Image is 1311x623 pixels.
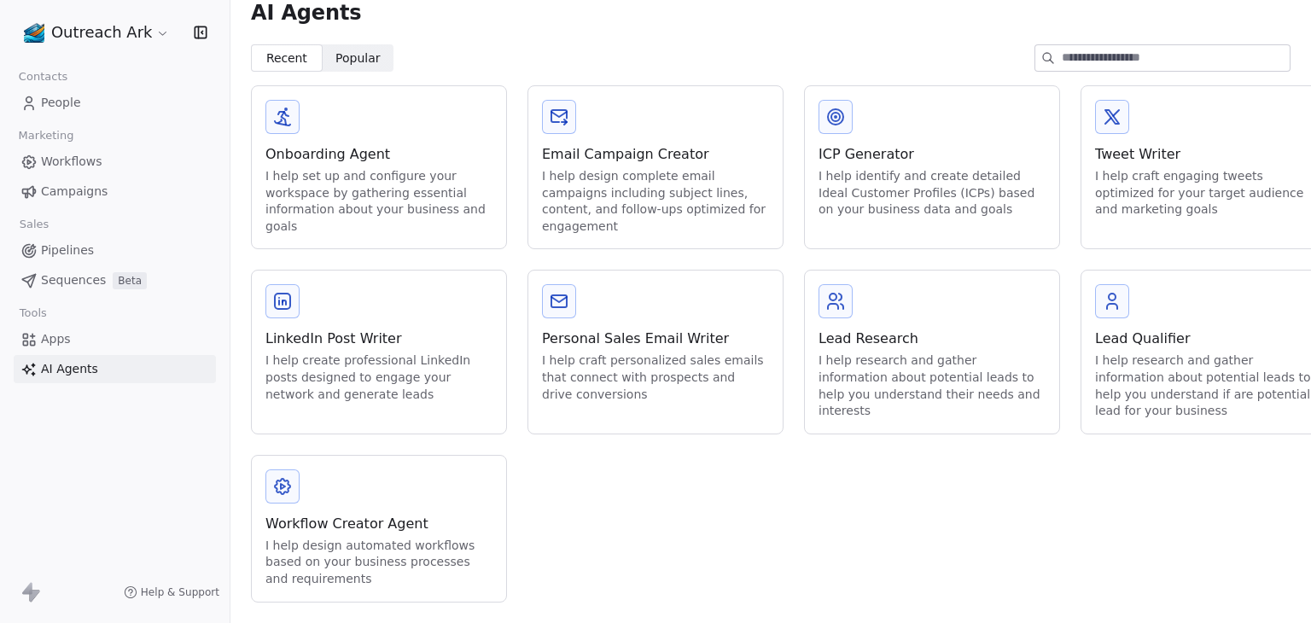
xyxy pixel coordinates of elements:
[141,585,219,599] span: Help & Support
[113,272,147,289] span: Beta
[11,64,75,90] span: Contacts
[819,144,1046,165] div: ICP Generator
[41,153,102,171] span: Workflows
[542,168,769,235] div: I help design complete email campaigns including subject lines, content, and follow-ups optimized...
[265,514,492,534] div: Workflow Creator Agent
[335,49,381,67] span: Popular
[14,325,216,353] a: Apps
[542,144,769,165] div: Email Campaign Creator
[265,538,492,588] div: I help design automated workflows based on your business processes and requirements
[819,168,1046,218] div: I help identify and create detailed Ideal Customer Profiles (ICPs) based on your business data an...
[41,242,94,259] span: Pipelines
[51,21,152,44] span: Outreach Ark
[265,144,492,165] div: Onboarding Agent
[14,89,216,117] a: People
[542,329,769,349] div: Personal Sales Email Writer
[20,18,173,47] button: Outreach Ark
[41,94,81,112] span: People
[542,352,769,403] div: I help craft personalized sales emails that connect with prospects and drive conversions
[14,355,216,383] a: AI Agents
[14,236,216,265] a: Pipelines
[14,148,216,176] a: Workflows
[14,266,216,294] a: SequencesBeta
[24,22,44,43] img: Outreach_Ark_Favicon.png
[12,300,54,326] span: Tools
[12,212,56,237] span: Sales
[265,352,492,403] div: I help create professional LinkedIn posts designed to engage your network and generate leads
[41,330,71,348] span: Apps
[124,585,219,599] a: Help & Support
[11,123,81,148] span: Marketing
[41,360,98,378] span: AI Agents
[819,329,1046,349] div: Lead Research
[265,168,492,235] div: I help set up and configure your workspace by gathering essential information about your business...
[41,271,106,289] span: Sequences
[819,352,1046,419] div: I help research and gather information about potential leads to help you understand their needs a...
[265,329,492,349] div: LinkedIn Post Writer
[41,183,108,201] span: Campaigns
[14,178,216,206] a: Campaigns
